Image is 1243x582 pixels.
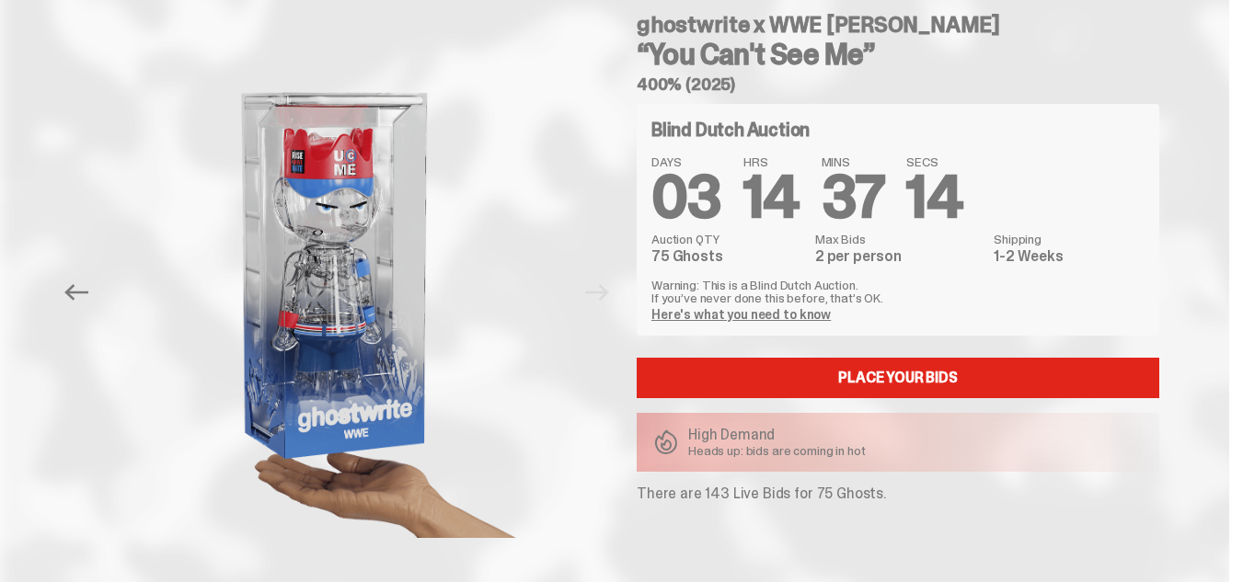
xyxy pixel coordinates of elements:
dd: 2 per person [815,249,983,264]
p: High Demand [688,428,866,442]
button: Previous [56,272,97,313]
a: Place your Bids [637,358,1159,398]
h3: “You Can't See Me” [637,40,1159,69]
dd: 75 Ghosts [651,249,804,264]
span: 14 [906,159,962,235]
span: HRS [743,155,800,168]
span: 37 [822,159,885,235]
p: Heads up: bids are coming in hot [688,444,866,457]
span: MINS [822,155,885,168]
h4: Blind Dutch Auction [651,120,810,139]
h4: ghostwrite x WWE [PERSON_NAME] [637,14,1159,36]
dt: Auction QTY [651,233,804,245]
p: There are 143 Live Bids for 75 Ghosts. [637,486,1159,501]
dt: Max Bids [815,233,983,245]
span: 14 [743,159,800,235]
span: DAYS [651,155,721,168]
a: Here's what you need to know [651,306,831,323]
dd: 1-2 Weeks [994,249,1145,264]
span: SECS [906,155,962,168]
dt: Shipping [994,233,1145,245]
h5: 400% (2025) [637,76,1159,93]
span: 03 [651,159,721,235]
p: Warning: This is a Blind Dutch Auction. If you’ve never done this before, that’s OK. [651,279,1145,304]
